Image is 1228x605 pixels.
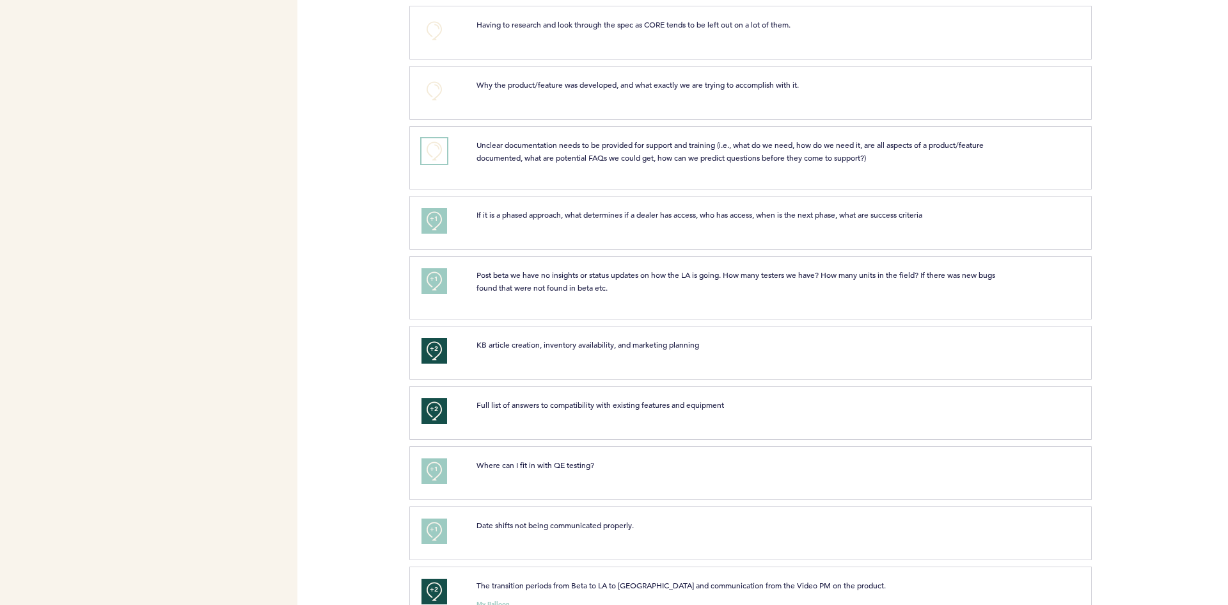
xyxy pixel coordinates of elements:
span: +1 [430,273,439,286]
span: +2 [430,403,439,415]
span: Full list of answers to compatibility with existing features and equipment [476,399,724,410]
span: Unclear documentation needs to be provided for support and training (i.e., what do we need, how d... [476,140,986,163]
span: KB article creation, inventory availability, and marketing planning [476,339,699,350]
span: If it is a phased approach, what determines if a dealer has access, who has access, when is the n... [476,209,922,220]
button: +2 [421,398,447,424]
span: +1 [430,523,439,536]
span: The transition periods from Beta to LA to [GEOGRAPHIC_DATA] and communication from the Video PM o... [476,580,886,590]
span: Post beta we have no insights or status updates on how the LA is going. How many testers we have?... [476,270,997,293]
button: +2 [421,579,447,604]
span: Having to research and look through the spec as CORE tends to be left out on a lot of them. [476,19,791,29]
button: +1 [421,458,447,484]
span: Date shifts not being communicated properly. [476,520,634,530]
button: +1 [421,519,447,544]
span: +1 [430,463,439,476]
span: +2 [430,583,439,596]
span: +1 [430,213,439,225]
button: +1 [421,268,447,294]
span: Why the product/feature was developed, and what exactly we are trying to accomplish with it. [476,79,799,90]
span: Where can I fit in with QE testing? [476,460,594,470]
button: +1 [421,208,447,234]
button: +2 [421,338,447,364]
span: +2 [430,343,439,355]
